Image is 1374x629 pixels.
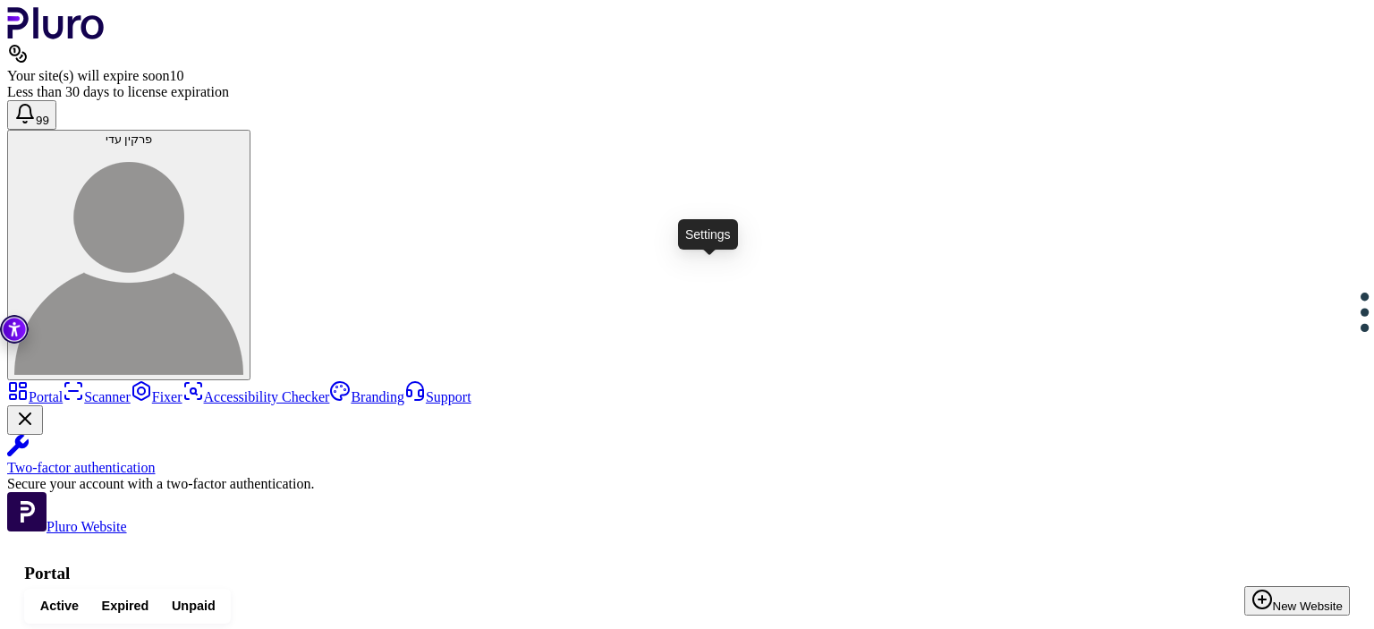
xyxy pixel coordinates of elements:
div: Less than 30 days to license expiration [7,84,1367,100]
a: Support [404,389,471,404]
span: Active [40,598,79,615]
aside: Sidebar menu [7,380,1367,535]
button: Active [29,593,90,619]
span: 10 [169,68,183,83]
button: Close Two-factor authentication notification [7,405,43,435]
button: Open notifications, you have 409 new notifications [7,100,56,130]
div: Two-factor authentication [7,460,1367,476]
span: פרקין עדי [106,132,153,146]
a: Branding [329,389,404,404]
button: פרקין עדיפרקין עדי [7,130,250,380]
a: Open Pluro Website [7,519,127,534]
a: Logo [7,27,105,42]
div: Secure your account with a two-factor authentication. [7,476,1367,492]
a: Portal [7,389,63,404]
a: Scanner [63,389,131,404]
h1: Portal [24,564,1350,583]
div: Your site(s) will expire soon [7,68,1367,84]
button: Expired [90,593,160,619]
span: Expired [102,598,149,615]
span: 99 [36,114,49,127]
button: Unpaid [160,593,226,619]
a: Accessibility Checker [182,389,330,404]
div: Settings [678,219,738,250]
a: Fixer [131,389,182,404]
button: New Website [1244,586,1350,616]
img: פרקין עדי [14,146,243,375]
span: Unpaid [172,598,216,615]
a: Two-factor authentication [7,435,1367,476]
